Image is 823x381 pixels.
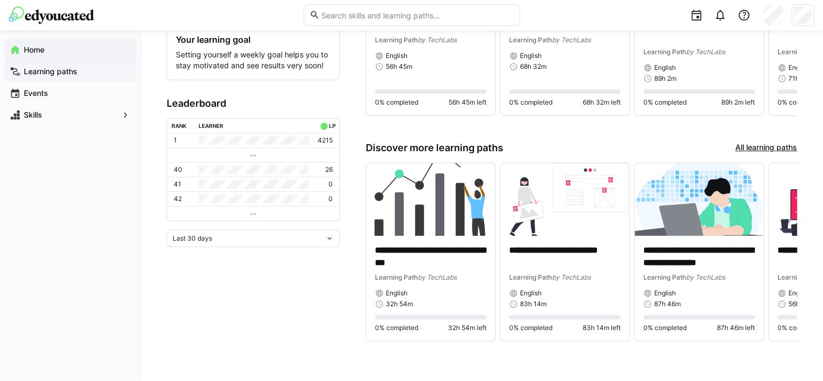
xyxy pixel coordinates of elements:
span: 87h 46m left [717,324,755,332]
span: 71h 22m [788,74,814,83]
span: 56h 45m left [449,98,486,107]
span: 0% completed [375,324,418,332]
span: 56h 45m [386,62,412,71]
span: 0% completed [778,98,821,107]
p: 0 [328,180,333,189]
span: by TechLabs [418,273,457,281]
p: 0 [328,195,333,203]
span: Learning Path [375,36,418,44]
p: 40 [174,165,182,174]
span: 87h 46m [654,300,681,308]
p: 1 [174,136,177,145]
span: 0% completed [509,98,552,107]
p: 42 [174,195,182,203]
a: All learning paths [735,142,797,154]
span: 0% completed [778,324,821,332]
span: 83h 14m left [583,324,621,332]
span: English [788,63,810,72]
div: Learner [199,122,223,129]
span: English [386,51,407,60]
span: 68h 32m left [583,98,621,107]
span: Last 30 days [173,234,212,243]
span: 89h 2m [654,74,676,83]
span: 32h 54m left [448,324,486,332]
p: 4215 [318,136,333,145]
span: English [520,289,542,298]
span: 0% completed [643,98,687,107]
span: Learning Path [778,273,820,281]
span: by TechLabs [552,273,591,281]
span: by TechLabs [552,36,591,44]
h3: Discover more learning paths [366,142,503,154]
span: 0% completed [509,324,552,332]
span: English [386,289,407,298]
p: 26 [325,165,333,174]
span: 68h 32m [520,62,547,71]
span: by TechLabs [418,36,457,44]
p: Setting yourself a weekly goal helps you to stay motivated and see results very soon! [176,49,331,71]
p: 41 [174,180,181,189]
span: by TechLabs [686,48,725,56]
span: Learning Path [375,273,418,281]
span: 89h 2m left [721,98,755,107]
div: Rank [172,122,187,129]
input: Search skills and learning paths… [320,10,513,20]
span: Learning Path [643,48,686,56]
span: English [654,289,676,298]
div: LP [328,122,335,129]
span: 0% completed [375,98,418,107]
img: image [501,163,629,236]
img: image [366,163,495,236]
span: 32h 54m [386,300,413,308]
span: 83h 14m [520,300,547,308]
span: by TechLabs [686,273,725,281]
span: English [654,63,676,72]
span: Learning Path [509,36,552,44]
span: Learning Path [643,273,686,281]
h4: Your learning goal [176,34,331,45]
img: image [635,163,763,236]
span: 56h 45m [788,300,815,308]
span: Learning Path [778,48,820,56]
span: English [788,289,810,298]
span: 0% completed [643,324,687,332]
h3: Leaderboard [167,98,340,109]
span: Learning Path [509,273,552,281]
span: English [520,51,542,60]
